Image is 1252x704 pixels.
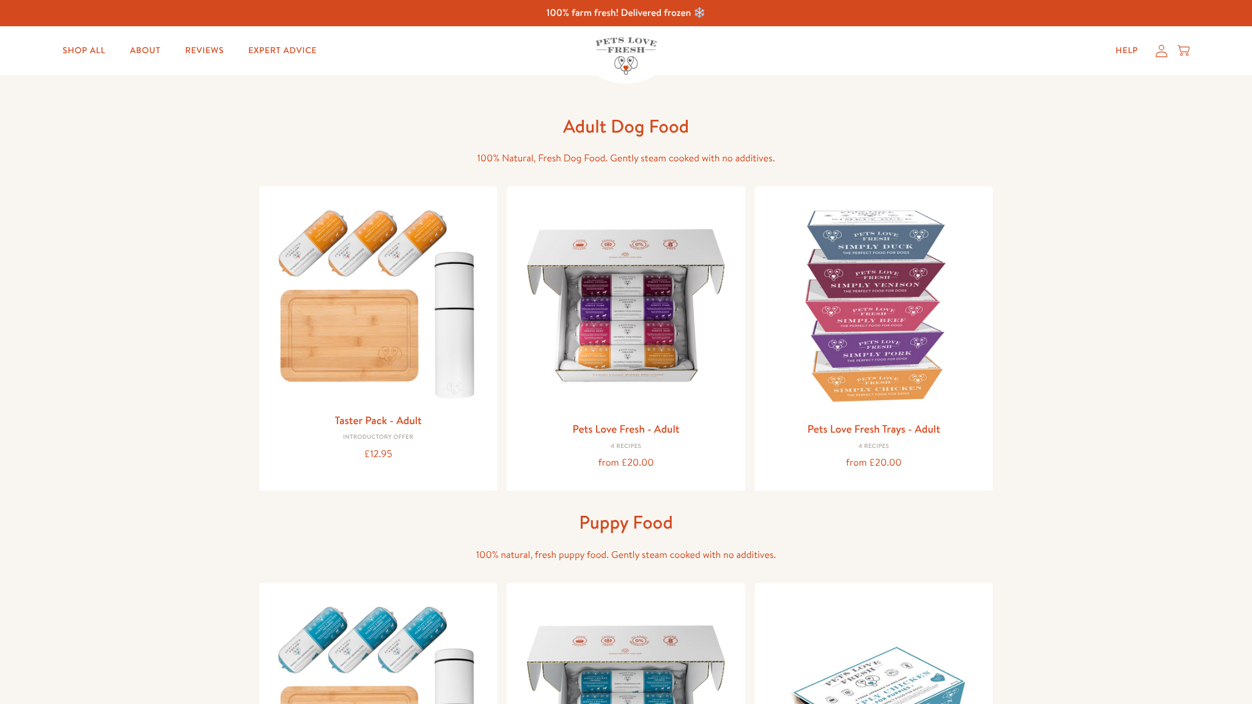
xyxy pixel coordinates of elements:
[430,510,822,534] h1: Puppy Food
[120,38,171,63] a: About
[572,421,679,436] a: Pets Love Fresh - Adult
[1106,38,1148,63] a: Help
[175,38,234,63] a: Reviews
[269,434,487,441] div: Introductory Offer
[430,114,822,138] h1: Adult Dog Food
[238,38,326,63] a: Expert Advice
[765,455,983,471] div: from £20.00
[476,548,776,562] span: 100% natural, fresh puppy food. Gently steam cooked with no additives.
[335,413,422,428] a: Taster Pack - Adult
[808,421,940,436] a: Pets Love Fresh Trays - Adult
[269,196,487,406] img: Taster Pack - Adult
[53,38,115,63] a: Shop All
[595,37,657,75] img: Pets Love Fresh
[477,152,775,165] span: 100% Natural, Fresh Dog Food. Gently steam cooked with no additives.
[517,443,735,450] div: 4 Recipes
[765,443,983,450] div: 4 Recipes
[269,446,487,463] div: £12.95
[517,196,735,414] img: Pets Love Fresh - Adult
[517,455,735,471] div: from £20.00
[765,196,983,414] img: Pets Love Fresh Trays - Adult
